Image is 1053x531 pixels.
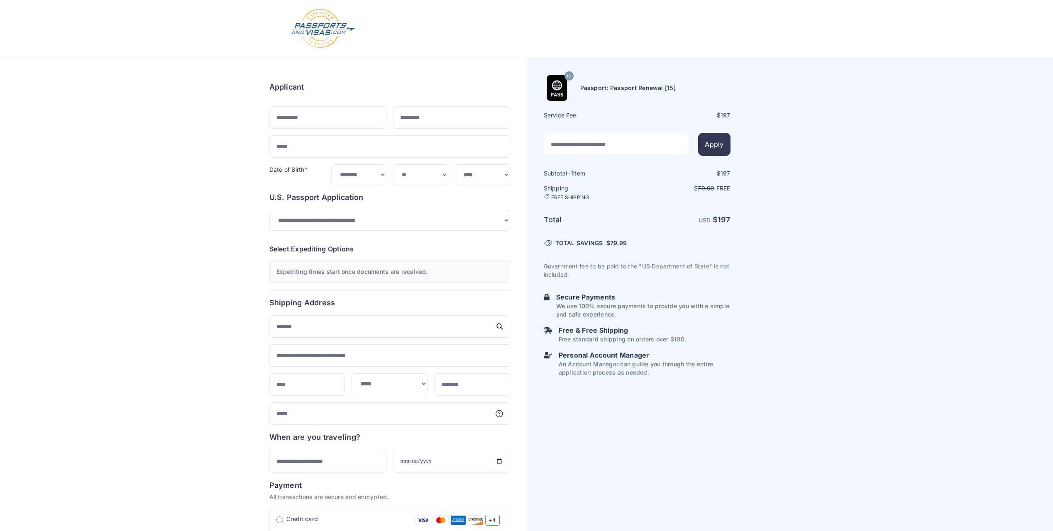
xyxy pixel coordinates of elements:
[559,350,731,360] h6: Personal Account Manager
[713,215,731,224] strong: $
[544,262,731,279] p: Government fee to be paid to the "US Department of State" is not included.
[269,81,304,93] h6: Applicant
[555,239,603,247] span: TOTAL SAVINGS
[269,192,510,203] h6: U.S. Passport Application
[698,133,730,156] button: Apply
[450,515,466,526] img: Amex
[559,360,731,377] p: An Account Manager can guide you through the entire application process as needed.
[415,515,431,526] img: Visa Card
[269,297,510,309] h6: Shipping Address
[556,302,731,319] p: We use 100% secure payments to provide you with a simple and safe experience.
[544,75,570,101] img: Product Name
[638,169,731,178] div: $
[638,111,731,119] div: $
[269,244,510,254] h6: Select Expediting Options
[551,194,589,201] span: FREE SHIPPING
[544,184,636,201] h6: Shipping
[718,215,731,224] span: 197
[286,515,318,523] span: Credit card
[610,239,627,246] span: 79.99
[269,431,361,443] h6: When are you traveling?
[544,111,636,119] h6: Service Fee
[571,170,573,177] span: 1
[638,184,731,192] p: $
[698,185,714,192] span: 79.99
[606,239,627,247] span: $
[699,217,711,224] span: USD
[544,169,636,178] h6: Subtotal · item
[556,292,731,302] h6: Secure Payments
[269,261,510,283] div: Expediting times start once documents are received.
[721,112,731,119] span: 197
[468,515,484,526] img: Discover
[485,515,499,526] span: +4
[269,480,510,491] h6: Payment
[290,8,356,49] img: Logo
[716,185,731,192] span: Free
[495,409,503,418] svg: More information
[559,325,686,335] h6: Free & Free Shipping
[580,84,676,92] h6: Passport: Passport Renewal [15]
[721,170,731,177] span: 197
[433,515,449,526] img: Mastercard
[269,166,308,173] label: Date of Birth*
[567,71,571,82] span: 15
[269,493,510,501] p: All transactions are secure and encrypted.
[559,335,686,343] p: Free standard shipping on orders over $100.
[544,214,636,226] h6: Total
